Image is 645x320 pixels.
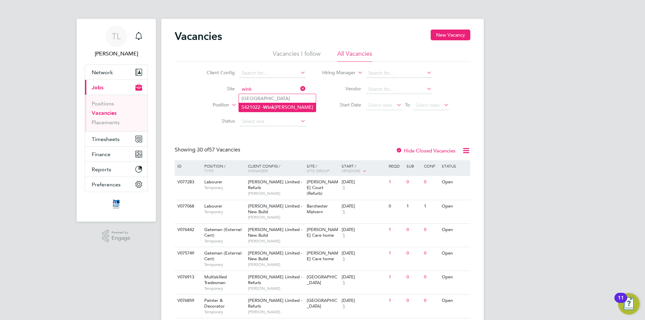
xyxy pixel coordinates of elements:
[92,151,111,157] span: Finance
[307,250,338,262] span: [PERSON_NAME] Care home
[248,215,303,220] span: [PERSON_NAME]
[387,294,404,307] div: 1
[340,160,387,177] div: Start /
[396,147,456,154] label: Hide Closed Vacancies
[248,203,302,215] span: [PERSON_NAME] Limited - New Build
[307,179,338,196] span: [PERSON_NAME] Court (Refurb)
[77,19,156,222] nav: Main navigation
[92,100,114,107] a: Positions
[112,230,130,235] span: Powered by
[342,203,385,209] div: [DATE]
[366,68,432,78] input: Search for...
[112,199,121,210] img: itsconstruction-logo-retina.png
[204,286,245,291] span: Temporary
[342,227,385,233] div: [DATE]
[342,209,346,215] span: 5
[85,26,148,58] a: TL[PERSON_NAME]
[307,168,330,173] span: Site Group
[405,160,422,172] div: Sub
[416,102,440,108] span: Select date
[92,136,120,142] span: Timesheets
[85,65,147,80] button: Network
[204,227,242,238] span: Gateman (External Cert)
[422,224,440,236] div: 0
[199,160,246,176] div: Position /
[440,247,469,260] div: Open
[176,200,199,213] div: V077068
[387,271,404,283] div: 1
[204,168,214,173] span: Type
[431,30,470,40] button: New Vacancy
[246,160,305,176] div: Client Config /
[85,80,147,95] button: Jobs
[175,30,222,43] h2: Vacancies
[204,274,227,285] span: Multiskilled Tradesman
[196,118,235,124] label: Status
[248,262,303,267] span: [PERSON_NAME]
[248,179,302,190] span: [PERSON_NAME] Limited - Refurb
[92,119,120,126] a: Placements
[366,85,432,94] input: Search for...
[342,185,346,191] span: 5
[263,104,274,110] b: Wink
[342,179,385,185] div: [DATE]
[248,250,302,262] span: [PERSON_NAME] Limited - New Build
[85,162,147,177] button: Reports
[322,102,361,108] label: Start Date
[342,304,346,309] span: 5
[196,70,235,76] label: Client Config
[422,294,440,307] div: 0
[204,309,245,315] span: Temporary
[92,166,111,173] span: Reports
[405,294,422,307] div: 0
[92,181,121,188] span: Preferences
[204,179,222,185] span: Labourer
[307,298,337,309] span: [GEOGRAPHIC_DATA]
[112,32,121,41] span: TL
[405,176,422,188] div: 0
[440,200,469,213] div: Open
[248,227,302,238] span: [PERSON_NAME] Limited - New Build
[307,274,337,285] span: [GEOGRAPHIC_DATA]
[342,280,346,286] span: 5
[440,176,469,188] div: Open
[405,224,422,236] div: 0
[197,146,209,153] span: 30 of
[176,247,199,260] div: V075749
[85,50,148,58] span: Tim Lerwill
[239,103,316,112] li: S421022 - [PERSON_NAME]
[240,68,306,78] input: Search for...
[175,146,242,153] div: Showing
[85,177,147,192] button: Preferences
[422,247,440,260] div: 0
[440,224,469,236] div: Open
[403,100,412,109] span: To
[248,168,268,173] span: Manager
[422,176,440,188] div: 0
[387,247,404,260] div: 1
[204,238,245,244] span: Temporary
[387,176,404,188] div: 1
[422,200,440,213] div: 1
[92,69,113,76] span: Network
[305,160,340,176] div: Site /
[422,160,440,172] div: Conf
[85,95,147,131] div: Jobs
[197,146,240,153] span: 57 Vacancies
[196,86,235,92] label: Site
[307,203,328,215] span: Barchester Malvern
[307,227,338,238] span: [PERSON_NAME] Care home
[204,250,242,262] span: Gateman (External Cert)
[176,176,199,188] div: V077283
[342,250,385,256] div: [DATE]
[368,102,392,108] span: Select date
[85,147,147,162] button: Finance
[92,110,117,116] a: Vacancies
[176,271,199,283] div: V076913
[176,160,199,172] div: ID
[405,247,422,260] div: 0
[85,132,147,146] button: Timesheets
[248,191,303,196] span: [PERSON_NAME]
[273,50,320,62] li: Vacancies I follow
[190,102,229,108] label: Position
